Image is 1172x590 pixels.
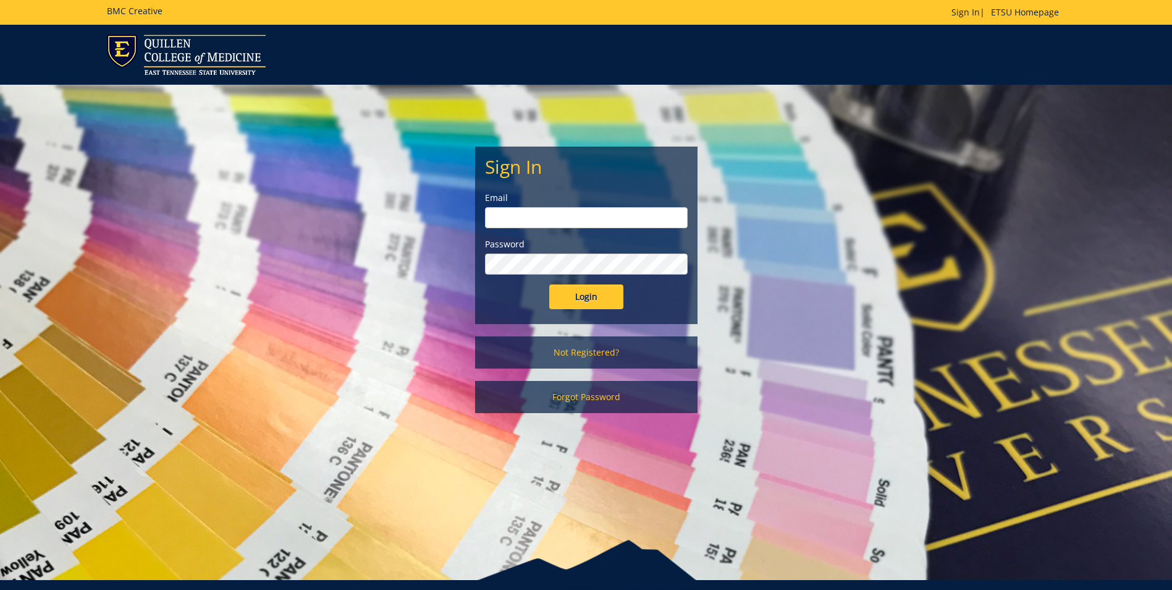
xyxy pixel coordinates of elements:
[107,6,162,15] h5: BMC Creative
[549,284,623,309] input: Login
[475,336,698,369] a: Not Registered?
[475,381,698,413] a: Forgot Password
[485,238,688,250] label: Password
[951,6,1065,19] p: |
[107,35,266,75] img: ETSU logo
[985,6,1065,18] a: ETSU Homepage
[485,156,688,177] h2: Sign In
[485,192,688,204] label: Email
[951,6,980,18] a: Sign In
